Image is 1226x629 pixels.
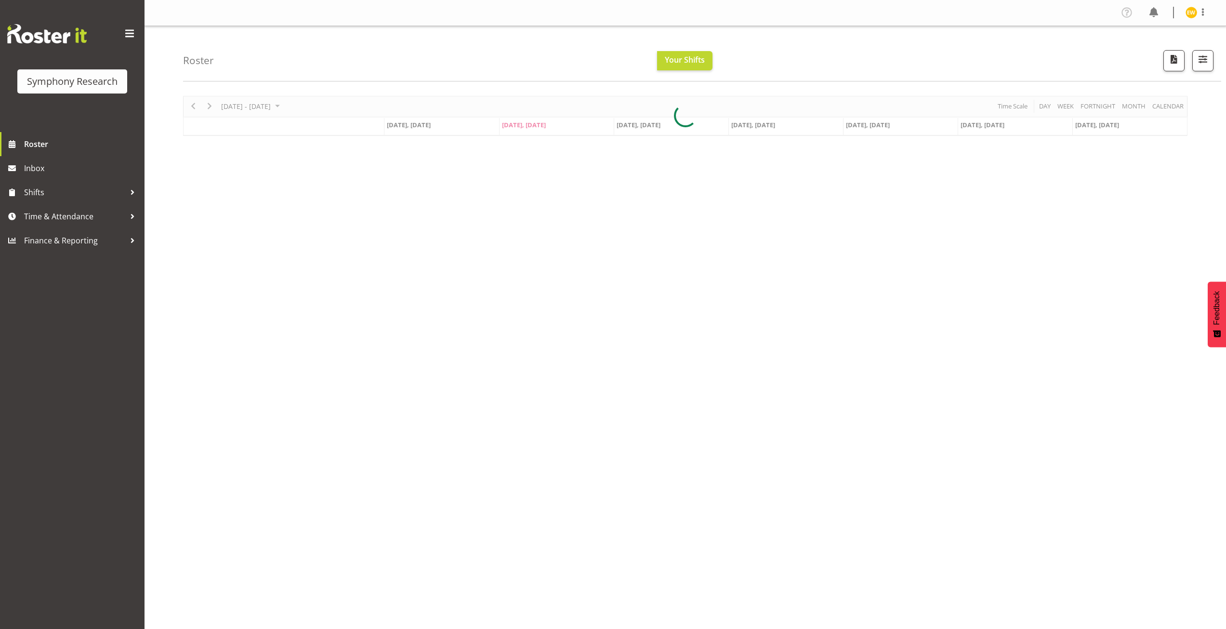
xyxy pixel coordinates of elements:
[1186,7,1197,18] img: enrica-walsh11863.jpg
[1192,50,1213,71] button: Filter Shifts
[24,233,125,248] span: Finance & Reporting
[1213,291,1221,325] span: Feedback
[665,54,705,65] span: Your Shifts
[27,74,118,89] div: Symphony Research
[1163,50,1185,71] button: Download a PDF of the roster according to the set date range.
[1208,281,1226,347] button: Feedback - Show survey
[7,24,87,43] img: Rosterit website logo
[24,185,125,200] span: Shifts
[24,161,140,175] span: Inbox
[183,55,214,66] h4: Roster
[24,209,125,224] span: Time & Attendance
[657,51,712,70] button: Your Shifts
[24,137,140,151] span: Roster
